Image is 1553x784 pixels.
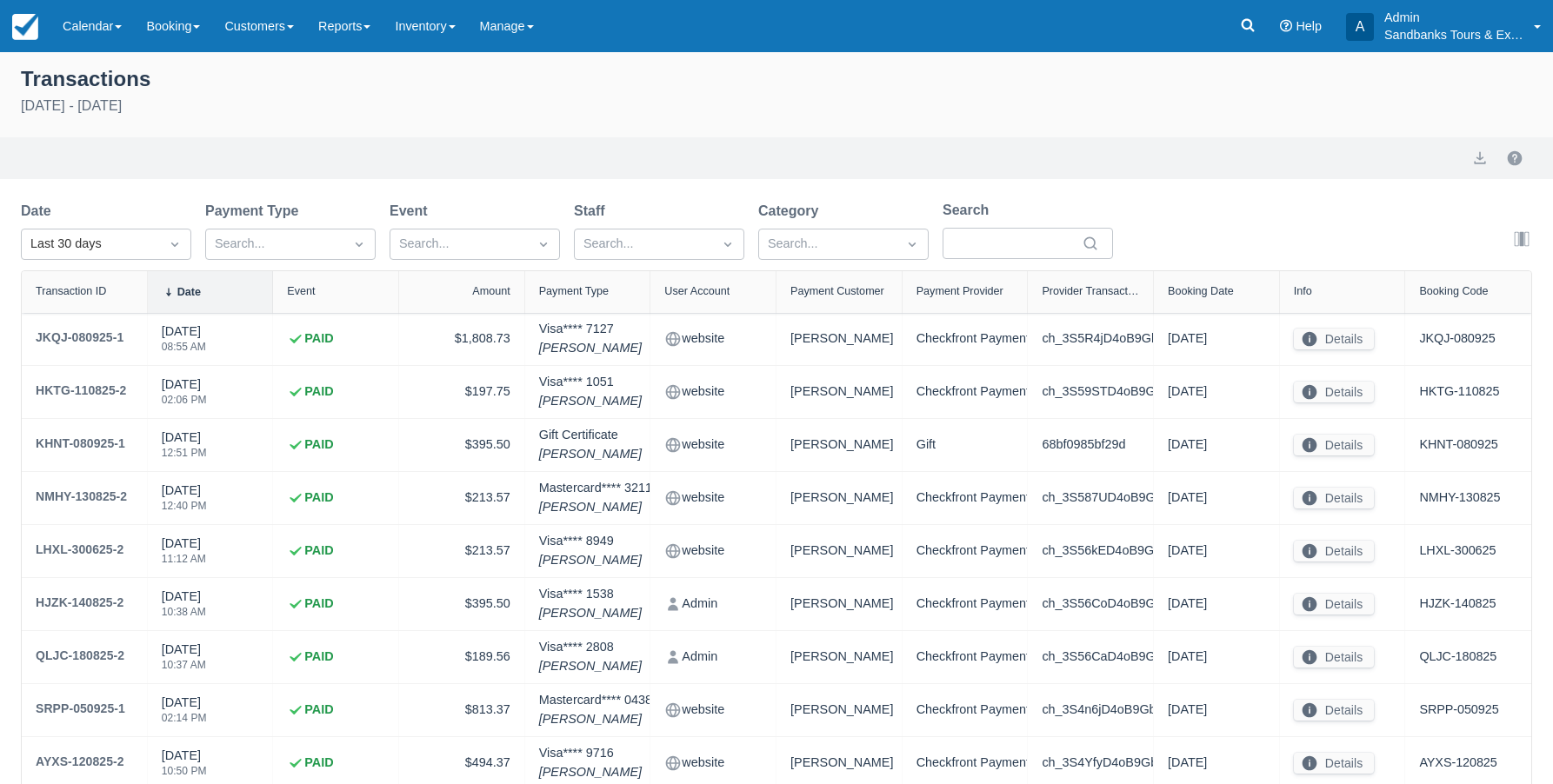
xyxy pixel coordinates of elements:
div: ch_3S56CaD4oB9Gbrmp2sLYeX41 [1042,645,1139,669]
div: ch_3S56CoD4oB9Gbrmp0jx0twzt [1042,592,1139,616]
button: Details [1294,700,1374,721]
em: [PERSON_NAME] [539,657,642,676]
a: HKTG-110825-2 [36,380,126,404]
a: AYXS-120825-2 [36,751,124,775]
div: $494.37 [413,751,510,775]
i: Help [1280,20,1292,32]
div: 10:50 PM [162,766,207,776]
div: website [664,327,762,351]
div: Gift Certificate [539,426,642,463]
div: [DATE] [162,482,207,522]
p: Sandbanks Tours & Experiences [1384,26,1523,43]
p: Admin [1384,9,1523,26]
div: ch_3S59STD4oB9Gbrmp2fsybDme [1042,380,1139,404]
div: $189.56 [413,645,510,669]
div: $213.57 [413,539,510,563]
a: JKQJ-080925 [1419,329,1495,349]
div: [DATE] [1168,433,1265,457]
label: Date [21,201,58,222]
div: 10:37 AM [162,660,206,670]
a: NMHY-130825 [1419,488,1500,508]
div: [DATE] [1168,751,1265,775]
a: KHNT-080925 [1419,435,1497,455]
em: [PERSON_NAME] [539,710,652,729]
label: Category [758,201,825,222]
strong: PAID [304,648,333,667]
a: KHNT-080925-1 [36,433,125,457]
label: Payment Type [205,201,305,222]
em: [PERSON_NAME] [539,763,642,782]
a: LHXL-300625-2 [36,539,123,563]
span: Dropdown icon [535,236,552,253]
div: [PERSON_NAME] [790,327,888,351]
div: LHXL-300625-2 [36,539,123,560]
a: NMHY-130825-2 [36,486,127,510]
div: HJZK-140825-2 [36,592,123,613]
div: Info [1294,285,1312,297]
div: Checkfront Payments [916,486,1014,510]
div: KHNT-080925-1 [36,433,125,454]
div: A [1346,13,1374,41]
div: Checkfront Payments [916,539,1014,563]
div: [DATE] [1168,645,1265,669]
div: [PERSON_NAME] [790,380,888,404]
div: website [664,751,762,775]
label: Event [390,201,435,222]
div: Booking Code [1419,285,1488,297]
div: $1,808.73 [413,327,510,351]
button: Details [1294,382,1374,402]
div: Admin [664,592,762,616]
div: [DATE] [1168,698,1265,722]
div: 02:06 PM [162,395,207,405]
div: website [664,486,762,510]
a: SRPP-050925 [1419,701,1498,720]
div: [DATE] [1168,592,1265,616]
div: Checkfront Payments [916,698,1014,722]
div: [PERSON_NAME] [790,539,888,563]
div: Date [177,286,201,298]
a: SRPP-050925-1 [36,698,125,722]
div: [DATE] [162,429,207,468]
button: export [1470,148,1490,169]
div: $813.37 [413,698,510,722]
div: Payment Customer [790,285,884,297]
div: [DATE] [162,535,206,575]
strong: PAID [304,382,333,402]
div: SRPP-050925-1 [36,698,125,719]
div: Gift [916,433,1014,457]
div: $213.57 [413,486,510,510]
button: Details [1294,541,1374,561]
img: checkfront-main-nav-mini-logo.png [12,14,38,40]
em: [PERSON_NAME] [539,551,642,570]
div: [DATE] [162,588,206,628]
strong: PAID [304,329,333,349]
div: [DATE] [1168,327,1265,351]
div: 12:51 PM [162,448,207,458]
div: [PERSON_NAME] [790,433,888,457]
div: User Account [664,285,730,297]
div: Amount [472,285,510,297]
strong: PAID [304,435,333,455]
div: QLJC-180825-2 [36,645,124,666]
div: [DATE] [162,375,207,415]
div: [PERSON_NAME] [790,592,888,616]
button: Details [1294,753,1374,774]
a: AYXS-120825 [1419,754,1496,773]
div: AYXS-120825-2 [36,751,124,772]
div: Transaction ID [36,285,106,297]
em: [PERSON_NAME] [539,604,642,623]
span: Dropdown icon [719,236,737,253]
div: 11:12 AM [162,554,206,564]
div: [DATE] - [DATE] [21,96,1532,116]
a: QLJC-180825-2 [36,645,124,669]
div: [DATE] [1168,539,1265,563]
a: QLJC-180825 [1419,648,1496,667]
label: Staff [574,201,612,222]
div: HKTG-110825-2 [36,380,126,401]
span: Dropdown icon [166,236,183,253]
strong: PAID [304,541,333,561]
button: Details [1294,647,1374,668]
div: 08:55 AM [162,342,206,352]
div: JKQJ-080925-1 [36,327,123,348]
div: 10:38 AM [162,607,206,617]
